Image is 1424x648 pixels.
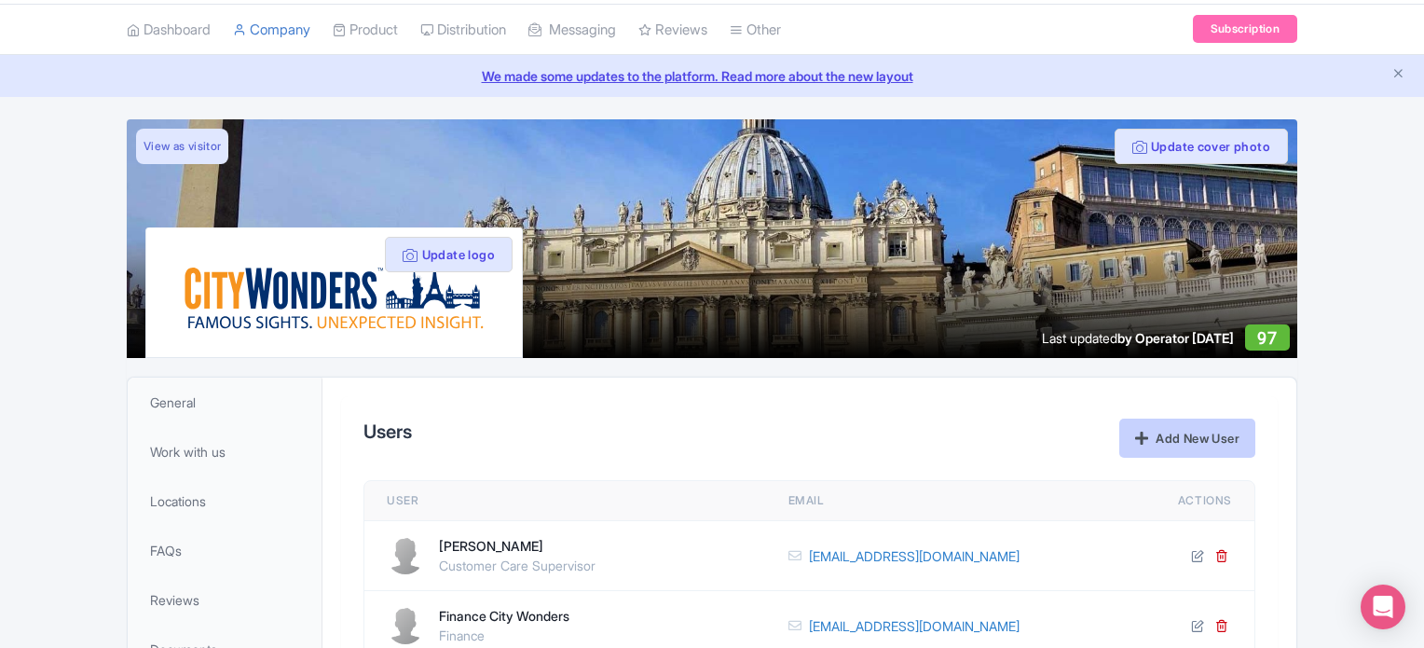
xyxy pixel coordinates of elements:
[439,606,569,626] div: Finance City Wonders
[364,481,766,521] th: User
[131,431,318,473] a: Work with us
[730,5,781,56] a: Other
[131,480,318,522] a: Locations
[439,536,596,556] div: [PERSON_NAME]
[809,546,1020,566] a: [EMAIL_ADDRESS][DOMAIN_NAME]
[184,242,484,342] img: ao5cq7fwmewpj4rvvqhz.svg
[1135,481,1254,521] th: Actions
[1119,419,1255,458] a: Add New User
[131,381,318,423] a: General
[420,5,506,56] a: Distribution
[150,491,206,511] span: Locations
[233,5,310,56] a: Company
[1391,64,1405,86] button: Close announcement
[1193,15,1297,43] a: Subscription
[528,5,616,56] a: Messaging
[439,626,569,645] div: Finance
[1361,585,1405,629] div: Open Intercom Messenger
[809,616,1020,636] a: [EMAIL_ADDRESS][DOMAIN_NAME]
[1257,328,1277,348] span: 97
[1042,328,1234,348] div: Last updated
[131,530,318,572] a: FAQs
[127,5,211,56] a: Dashboard
[766,481,1136,521] th: Email
[363,421,412,442] h2: Users
[638,5,707,56] a: Reviews
[439,556,596,575] div: Customer Care Supervisor
[150,590,199,610] span: Reviews
[150,541,182,560] span: FAQs
[136,129,228,164] a: View as visitor
[131,579,318,621] a: Reviews
[11,66,1413,86] a: We made some updates to the platform. Read more about the new layout
[333,5,398,56] a: Product
[150,393,196,412] span: General
[1115,129,1288,164] button: Update cover photo
[385,237,513,272] button: Update logo
[1117,330,1234,346] span: by Operator [DATE]
[150,442,226,462] span: Work with us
